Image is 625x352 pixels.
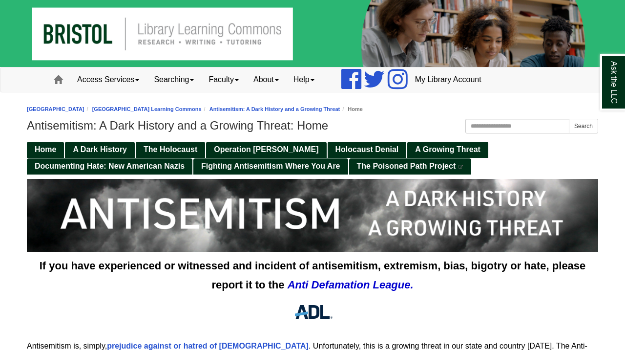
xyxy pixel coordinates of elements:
[65,142,135,158] a: A Dark History
[27,141,598,174] div: Guide Pages
[136,142,205,158] a: The Holocaust
[286,67,322,92] a: Help
[27,106,84,112] a: [GEOGRAPHIC_DATA]
[40,260,586,291] span: If you have experienced or witnessed and incident of antisemitism, extremism, bias, bigotry or ha...
[35,162,185,170] span: Documenting Hate: New American Nazis
[193,158,348,175] a: Fighting Antisemitism Where You Are
[206,142,326,158] a: Operation [PERSON_NAME]
[214,145,318,154] span: Operation [PERSON_NAME]
[35,145,56,154] span: Home
[73,145,127,154] span: A Dark History
[408,67,489,92] a: My Library Account
[290,299,336,325] img: ADL
[340,105,363,114] li: Home
[27,119,598,132] h1: Antisemitism: A Dark History and a Growing Threat: Home
[107,342,309,350] a: prejudice against or hatred of [DEMOGRAPHIC_DATA]
[144,145,197,154] span: The Holocaust
[70,67,146,92] a: Access Services
[288,279,370,291] i: Anti Defamation
[27,105,598,114] nav: breadcrumb
[458,165,464,169] i: This link opens in a new window
[209,106,340,112] a: Antisemitism: A Dark History and a Growing Threat
[328,142,407,158] a: Holocaust Denial
[288,279,414,291] a: Anti Defamation League.
[373,279,413,291] strong: League.
[201,67,246,92] a: Faculty
[349,158,472,175] a: The Poisoned Path Project
[27,179,598,252] img: Antisemitism, a dark history, a growing threat
[246,67,286,92] a: About
[27,158,192,175] a: Documenting Hate: New American Nazis
[407,142,488,158] a: A Growing Threat
[415,145,480,154] span: A Growing Threat
[569,119,598,133] button: Search
[201,162,340,170] span: Fighting Antisemitism Where You Are
[357,162,456,170] span: The Poisoned Path Project
[27,142,64,158] a: Home
[92,106,202,112] a: [GEOGRAPHIC_DATA] Learning Commons
[335,145,399,154] span: Holocaust Denial
[146,67,201,92] a: Searching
